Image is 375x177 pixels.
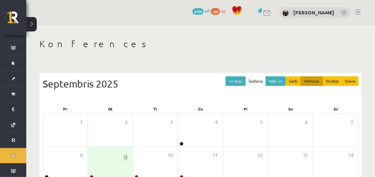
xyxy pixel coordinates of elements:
[314,104,359,113] div: Sv
[260,119,263,126] span: 5
[351,119,353,126] span: 7
[123,152,128,163] span: 9
[223,104,268,113] div: Pi
[80,119,83,126] span: 1
[88,104,133,113] div: Ot
[205,8,210,13] span: mP
[43,76,359,91] div: Septembris 2025
[7,11,26,28] a: Rīgas 1. Tālmācības vidusskola
[282,10,289,16] img: Rolands Lokmanis
[80,152,83,159] span: 8
[192,8,210,13] a: 2156 mP
[211,8,229,13] a: 266 xp
[286,76,301,86] button: Gads
[178,104,223,113] div: Ce
[43,104,88,113] div: Pr
[133,104,178,113] div: Tr
[258,152,263,159] span: 12
[348,152,353,159] span: 14
[211,8,220,15] span: 266
[39,38,362,49] h1: Konferences
[342,76,359,86] button: Diena
[215,119,218,126] span: 4
[125,119,128,126] span: 2
[266,76,286,86] button: Nāk. >>
[213,152,218,159] span: 11
[268,104,313,113] div: Se
[167,152,173,159] span: 10
[305,119,308,126] span: 6
[301,76,323,86] button: Mēnesis
[245,76,266,86] button: Šodiena
[226,76,246,86] button: << Iepr.
[170,119,173,126] span: 3
[192,8,204,15] span: 2156
[322,76,342,86] button: Nedēļa
[221,8,225,13] span: xp
[293,9,334,16] a: [PERSON_NAME]
[303,152,308,159] span: 13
